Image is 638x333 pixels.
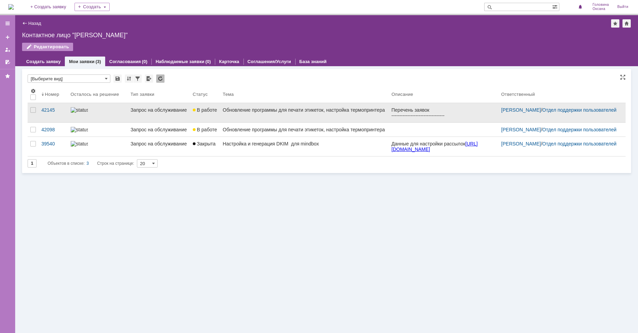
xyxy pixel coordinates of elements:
div: 42098 [41,127,65,132]
div: Тип заявки [130,92,154,97]
th: Осталось на решение [68,85,128,103]
div: (0) [142,59,147,64]
a: В работе [190,123,220,137]
img: statusbar-100 (1).png [71,141,88,147]
a: Мои заявки [69,59,94,64]
div: Сделать домашней страницей [622,19,631,28]
div: Описание [391,92,413,97]
div: / [501,107,617,113]
a: Согласования [109,59,141,64]
span: Головина [592,3,609,7]
a: Закрыта [190,137,220,156]
a: Мои согласования [2,57,13,68]
span: Расширенный поиск [552,3,559,10]
div: Экспорт списка [145,74,153,83]
img: logo [8,4,14,10]
div: Создать [74,3,110,11]
div: Фильтрация... [133,74,142,83]
div: На всю страницу [620,74,626,80]
div: Добавить в избранное [611,19,619,28]
div: (3) [96,59,101,64]
div: Обновление программы для печати этикеток, настройка термопринтера [223,127,386,132]
div: Статус [193,92,208,97]
a: Запрос на обслуживание [128,137,190,156]
a: Обновление программы для печати этикеток, настройка термопринтера [220,123,389,137]
div: Ответственный [501,92,535,97]
div: Номер [45,92,59,97]
a: Создать заявку [26,59,61,64]
img: statusbar-100 (1).png [71,107,88,113]
a: Наблюдаемые заявки [156,59,204,64]
a: [PERSON_NAME] [501,127,541,132]
div: 39540 [41,141,65,147]
div: Настройка и генерация DKIM для mindbox [223,141,386,147]
a: Запрос на обслуживание [128,103,190,122]
a: [PERSON_NAME] [501,141,541,147]
th: Ответственный [498,85,620,103]
a: 42145 [39,103,68,122]
div: Осталось на решение [71,92,119,97]
a: statusbar-100 (1).png [68,123,128,137]
a: Запрос на обслуживание [128,123,190,137]
a: Соглашения/Услуги [248,59,291,64]
th: Тема [220,85,389,103]
i: Строк на странице: [48,159,134,168]
a: Настройка и генерация DKIM для mindbox [220,137,389,156]
a: Назад [28,21,41,26]
a: 42098 [39,123,68,137]
div: Сохранить вид [113,74,122,83]
div: 3 [87,159,89,168]
th: Тип заявки [128,85,190,103]
span: Объектов в списке: [48,161,84,166]
div: Контактное лицо "[PERSON_NAME]" [22,32,631,39]
div: Сортировка... [125,74,133,83]
div: Тема [223,92,234,97]
div: (0) [205,59,211,64]
a: Мои заявки [2,44,13,55]
div: Запрос на обслуживание [130,141,187,147]
a: statusbar-100 (1).png [68,103,128,122]
a: Отдел поддержки пользователей [542,107,616,113]
div: Обновление программы для печати этикеток, настройка термопринтера [223,107,386,113]
a: Отдел поддержки пользователей [542,127,616,132]
div: Запрос на обслуживание [130,127,187,132]
div: / [501,127,617,132]
a: [PERSON_NAME] [501,107,541,113]
span: Настройки [30,88,36,94]
a: Перейти на домашнюю страницу [8,4,14,10]
div: Обновлять список [156,74,165,83]
a: В работе [190,103,220,122]
th: Статус [190,85,220,103]
div: / [501,141,617,147]
div: Запрос на обслуживание [130,107,187,113]
a: statusbar-100 (1).png [68,137,128,156]
a: 39540 [39,137,68,156]
span: Оксана [592,7,609,11]
img: statusbar-100 (1).png [71,127,88,132]
span: В работе [193,107,217,113]
a: Обновление программы для печати этикеток, настройка термопринтера [220,103,389,122]
div: 42145 [41,107,65,113]
span: Закрыта [193,141,216,147]
a: Создать заявку [2,32,13,43]
a: База знаний [299,59,327,64]
th: Номер [39,85,68,103]
a: Отдел поддержки пользователей [542,141,616,147]
a: Карточка [219,59,239,64]
span: В работе [193,127,217,132]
